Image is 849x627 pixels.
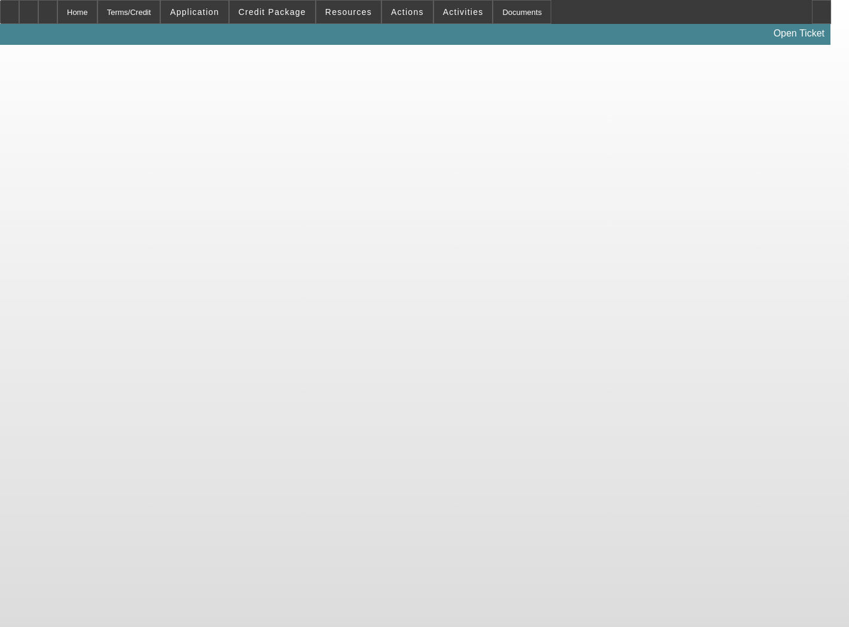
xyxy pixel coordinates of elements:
span: Credit Package [239,7,306,17]
a: Open Ticket [769,23,829,44]
span: Application [170,7,219,17]
button: Resources [316,1,381,23]
button: Actions [382,1,433,23]
button: Application [161,1,228,23]
button: Credit Package [230,1,315,23]
span: Actions [391,7,424,17]
span: Activities [443,7,484,17]
button: Activities [434,1,493,23]
span: Resources [325,7,372,17]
